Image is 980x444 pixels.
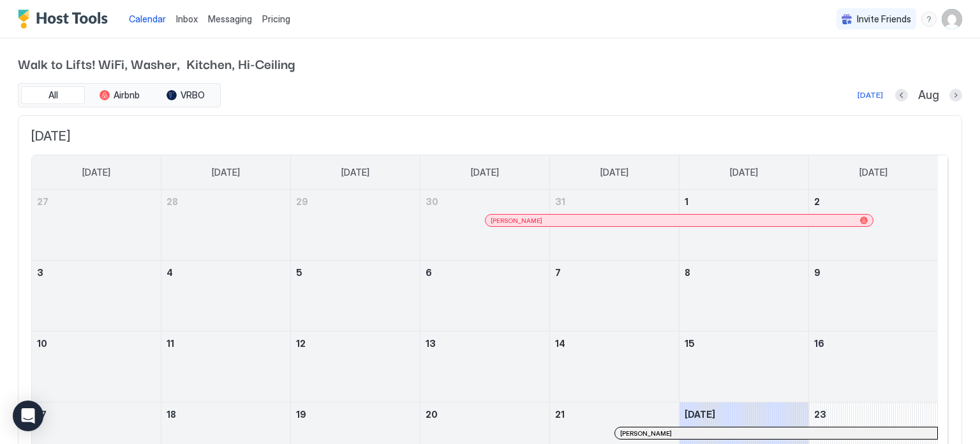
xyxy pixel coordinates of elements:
[291,190,420,213] a: July 29, 2025
[262,13,290,25] span: Pricing
[161,332,291,402] td: August 11, 2025
[208,12,252,26] a: Messaging
[161,261,291,332] td: August 4, 2025
[685,196,688,207] span: 1
[458,155,512,190] a: Wednesday
[550,261,679,284] a: August 7, 2025
[809,402,938,426] a: August 23, 2025
[161,402,290,426] a: August 18, 2025
[129,12,166,26] a: Calendar
[679,332,808,402] td: August 15, 2025
[857,13,911,25] span: Invite Friends
[82,167,110,178] span: [DATE]
[730,167,758,178] span: [DATE]
[176,13,198,24] span: Inbox
[32,190,161,213] a: July 27, 2025
[895,89,908,102] button: Previous month
[808,190,938,261] td: August 2, 2025
[847,155,900,190] a: Saturday
[296,338,306,349] span: 12
[167,267,173,278] span: 4
[426,196,438,207] span: 30
[167,338,174,349] span: 11
[154,86,218,104] button: VRBO
[32,402,161,426] a: August 17, 2025
[70,155,123,190] a: Sunday
[291,261,420,284] a: August 5, 2025
[21,86,85,104] button: All
[37,196,48,207] span: 27
[212,167,240,178] span: [DATE]
[32,332,161,402] td: August 10, 2025
[588,155,641,190] a: Thursday
[87,86,151,104] button: Airbnb
[208,13,252,24] span: Messaging
[420,190,550,261] td: July 30, 2025
[426,267,432,278] span: 6
[549,190,679,261] td: July 31, 2025
[620,429,932,438] div: [PERSON_NAME]
[181,89,205,101] span: VRBO
[555,267,561,278] span: 7
[549,261,679,332] td: August 7, 2025
[426,409,438,420] span: 20
[491,217,867,225] div: [PERSON_NAME]
[814,196,820,207] span: 2
[679,190,808,213] a: August 1, 2025
[555,338,565,349] span: 14
[420,261,549,284] a: August 6, 2025
[814,409,826,420] span: 23
[679,402,808,426] a: August 22, 2025
[685,267,690,278] span: 8
[161,332,290,355] a: August 11, 2025
[296,409,306,420] span: 19
[420,261,550,332] td: August 6, 2025
[18,10,114,29] a: Host Tools Logo
[420,332,550,402] td: August 13, 2025
[685,338,695,349] span: 15
[550,332,679,355] a: August 14, 2025
[32,261,161,332] td: August 3, 2025
[549,332,679,402] td: August 14, 2025
[426,338,436,349] span: 13
[296,196,308,207] span: 29
[161,190,290,213] a: July 28, 2025
[161,190,291,261] td: July 28, 2025
[491,217,542,225] span: [PERSON_NAME]
[679,261,808,284] a: August 8, 2025
[717,155,771,190] a: Friday
[161,261,290,284] a: August 4, 2025
[809,190,938,213] a: August 2, 2025
[129,13,166,24] span: Calendar
[37,267,43,278] span: 3
[48,89,58,101] span: All
[679,261,808,332] td: August 8, 2025
[679,332,808,355] a: August 15, 2025
[329,155,382,190] a: Tuesday
[176,12,198,26] a: Inbox
[857,89,883,101] div: [DATE]
[809,261,938,284] a: August 9, 2025
[555,196,565,207] span: 31
[167,196,178,207] span: 28
[685,409,715,420] span: [DATE]
[31,128,949,144] span: [DATE]
[167,409,176,420] span: 18
[291,332,420,402] td: August 12, 2025
[291,190,420,261] td: July 29, 2025
[18,54,962,73] span: Walk to Lifts! WiFi, Washer, Kitchen, Hi-Ceiling
[291,332,420,355] a: August 12, 2025
[808,261,938,332] td: August 9, 2025
[620,429,672,438] span: [PERSON_NAME]
[13,401,43,431] div: Open Intercom Messenger
[291,402,420,426] a: August 19, 2025
[114,89,140,101] span: Airbnb
[550,402,679,426] a: August 21, 2025
[814,338,824,349] span: 16
[32,190,161,261] td: July 27, 2025
[555,409,565,420] span: 21
[341,167,369,178] span: [DATE]
[420,402,549,426] a: August 20, 2025
[814,267,820,278] span: 9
